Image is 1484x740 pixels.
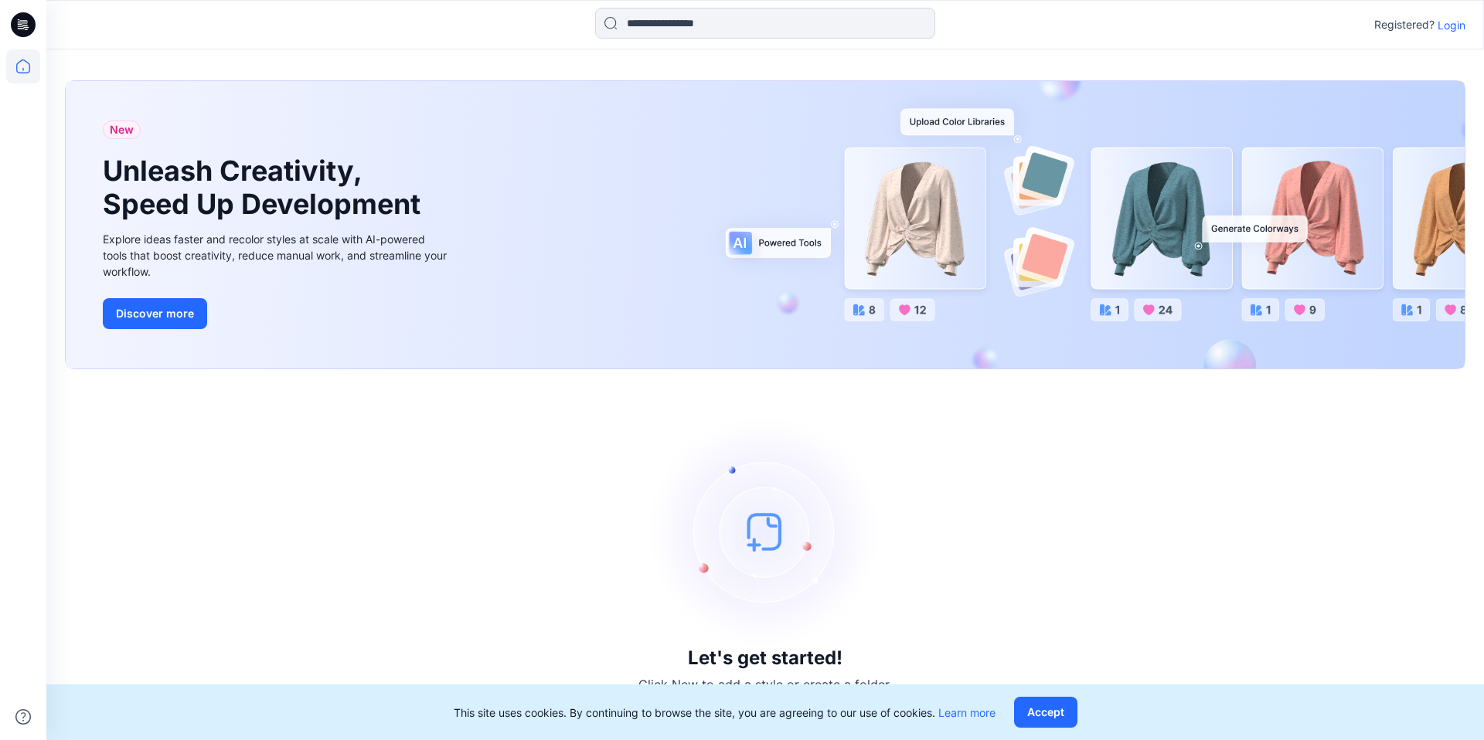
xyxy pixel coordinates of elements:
p: This site uses cookies. By continuing to browse the site, you are agreeing to our use of cookies. [454,704,996,721]
h1: Unleash Creativity, Speed Up Development [103,154,427,221]
a: Discover more [103,298,451,329]
p: Login [1438,17,1465,33]
button: Accept [1014,697,1077,728]
h3: Let's get started! [688,647,842,669]
img: empty-state-image.svg [649,416,881,647]
button: Discover more [103,298,207,329]
div: Explore ideas faster and recolor styles at scale with AI-powered tools that boost creativity, red... [103,231,451,280]
a: Learn more [938,706,996,719]
span: New [110,121,134,139]
p: Click New to add a style or create a folder. [638,675,892,694]
p: Registered? [1374,15,1435,34]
